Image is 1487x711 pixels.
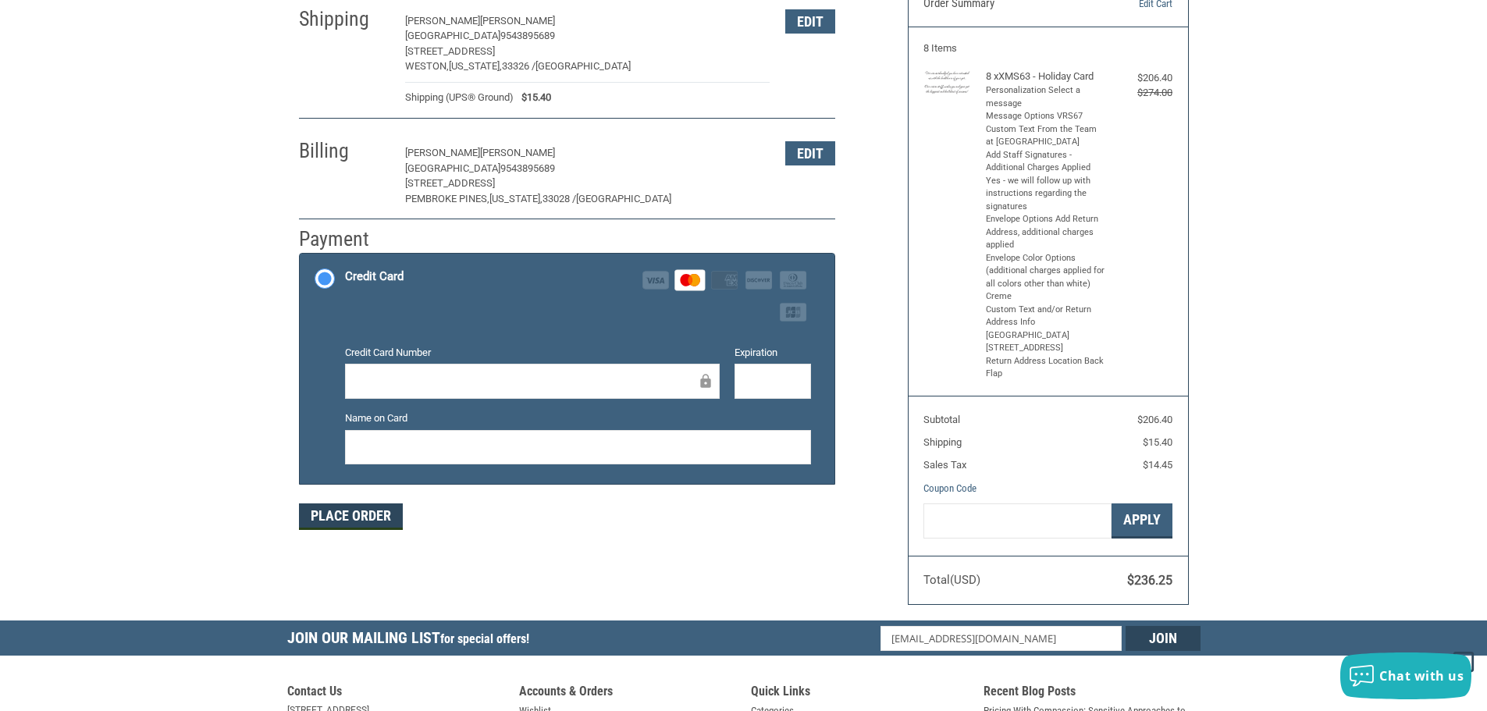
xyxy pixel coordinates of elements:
span: Total (USD) [923,573,980,587]
span: Chat with us [1379,667,1464,684]
span: $14.45 [1143,459,1172,471]
span: $15.40 [1143,436,1172,448]
h2: Shipping [299,6,390,32]
span: 9543895689 [500,162,555,174]
span: [PERSON_NAME] [480,147,555,158]
span: $236.25 [1127,573,1172,588]
span: WESTON, [405,60,449,72]
h5: Quick Links [751,684,968,703]
h5: Contact Us [287,684,504,703]
span: [PERSON_NAME] [480,15,555,27]
button: Edit [785,9,835,34]
input: Email [880,626,1122,651]
span: Shipping [923,436,962,448]
span: for special offers! [440,631,529,646]
div: $206.40 [1110,70,1172,86]
h4: 8 x XMS63 - Holiday Card [986,70,1107,83]
label: Credit Card Number [345,345,720,361]
span: 33028 / [543,193,576,204]
li: Add Staff Signatures - Additional Charges Applied Yes - we will follow up with instructions regar... [986,149,1107,214]
li: Envelope Color Options (additional charges applied for all colors other than white) Creme [986,252,1107,304]
span: PEMBROKE PINES, [405,193,489,204]
input: Join [1126,626,1201,651]
span: [GEOGRAPHIC_DATA] [405,30,500,41]
label: Name on Card [345,411,811,426]
h5: Recent Blog Posts [984,684,1201,703]
span: [STREET_ADDRESS] [405,45,495,57]
button: Place Order [299,503,403,530]
span: [GEOGRAPHIC_DATA] [535,60,631,72]
span: [PERSON_NAME] [405,15,480,27]
span: [US_STATE], [449,60,502,72]
span: [GEOGRAPHIC_DATA] [405,162,500,174]
span: [US_STATE], [489,193,543,204]
li: Custom Text From the Team at [GEOGRAPHIC_DATA] [986,123,1107,149]
li: Envelope Options Add Return Address, additional charges applied [986,213,1107,252]
span: 9543895689 [500,30,555,41]
span: [PERSON_NAME] [405,147,480,158]
span: [GEOGRAPHIC_DATA] [576,193,671,204]
span: [STREET_ADDRESS] [405,177,495,189]
h5: Accounts & Orders [519,684,736,703]
li: Personalization Select a message [986,84,1107,110]
h2: Payment [299,226,390,252]
h5: Join Our Mailing List [287,620,537,660]
button: Edit [785,141,835,165]
button: Chat with us [1340,652,1471,699]
label: Expiration [735,345,811,361]
a: Coupon Code [923,482,977,494]
li: Return Address Location Back Flap [986,355,1107,381]
span: $15.40 [514,90,551,105]
h2: Billing [299,138,390,164]
li: Custom Text and/or Return Address Info [GEOGRAPHIC_DATA] [STREET_ADDRESS] [986,304,1107,355]
button: Apply [1112,503,1172,539]
li: Message Options VRS67 [986,110,1107,123]
h3: 8 Items [923,42,1172,55]
span: 33326 / [502,60,535,72]
input: Gift Certificate or Coupon Code [923,503,1112,539]
span: Shipping (UPS® Ground) [405,90,514,105]
span: $206.40 [1137,414,1172,425]
div: $274.00 [1110,85,1172,101]
span: Subtotal [923,414,960,425]
div: Credit Card [345,264,404,290]
span: Sales Tax [923,459,966,471]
